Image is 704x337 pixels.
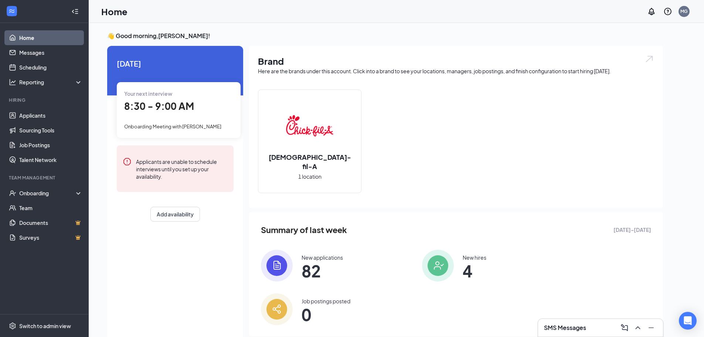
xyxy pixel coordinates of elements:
[19,138,82,152] a: Job Postings
[19,45,82,60] a: Messages
[136,157,228,180] div: Applicants are unable to schedule interviews until you set up your availability.
[117,58,234,69] span: [DATE]
[123,157,132,166] svg: Error
[107,32,663,40] h3: 👋 Good morning, [PERSON_NAME] !
[544,324,586,332] h3: SMS Messages
[150,207,200,222] button: Add availability
[647,323,656,332] svg: Minimize
[619,322,630,334] button: ComposeMessage
[19,60,82,75] a: Scheduling
[258,55,654,67] h1: Brand
[8,7,16,15] svg: WorkstreamLogo
[124,90,172,97] span: Your next interview
[620,323,629,332] svg: ComposeMessage
[463,264,486,277] span: 4
[422,250,454,282] img: icon
[261,293,293,325] img: icon
[645,322,657,334] button: Minimize
[680,8,688,14] div: MG
[19,230,82,245] a: SurveysCrown
[19,108,82,123] a: Applicants
[19,123,82,138] a: Sourcing Tools
[19,30,82,45] a: Home
[286,102,333,149] img: Chick-fil-A
[9,175,81,181] div: Team Management
[261,250,293,282] img: icon
[258,67,654,75] div: Here are the brands under this account. Click into a brand to see your locations, managers, job p...
[9,322,16,330] svg: Settings
[302,297,350,305] div: Job postings posted
[302,308,350,321] span: 0
[124,124,221,129] span: Onboarding Meeting with [PERSON_NAME]
[645,55,654,63] img: open.6027fd2a22e1237b5b06.svg
[19,152,82,167] a: Talent Network
[9,78,16,86] svg: Analysis
[302,254,343,261] div: New applications
[302,264,343,277] span: 82
[9,189,16,197] svg: UserCheck
[19,200,82,215] a: Team
[463,254,486,261] div: New hires
[647,7,656,16] svg: Notifications
[19,78,83,86] div: Reporting
[19,322,71,330] div: Switch to admin view
[19,189,76,197] div: Onboarding
[632,322,644,334] button: ChevronUp
[663,7,672,16] svg: QuestionInfo
[298,172,322,181] span: 1 location
[633,323,642,332] svg: ChevronUp
[679,312,697,330] div: Open Intercom Messenger
[71,8,79,15] svg: Collapse
[101,5,127,18] h1: Home
[19,215,82,230] a: DocumentsCrown
[124,100,194,112] span: 8:30 - 9:00 AM
[261,223,347,236] span: Summary of last week
[613,226,651,234] span: [DATE] - [DATE]
[258,152,361,171] h2: [DEMOGRAPHIC_DATA]-fil-A
[9,97,81,103] div: Hiring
